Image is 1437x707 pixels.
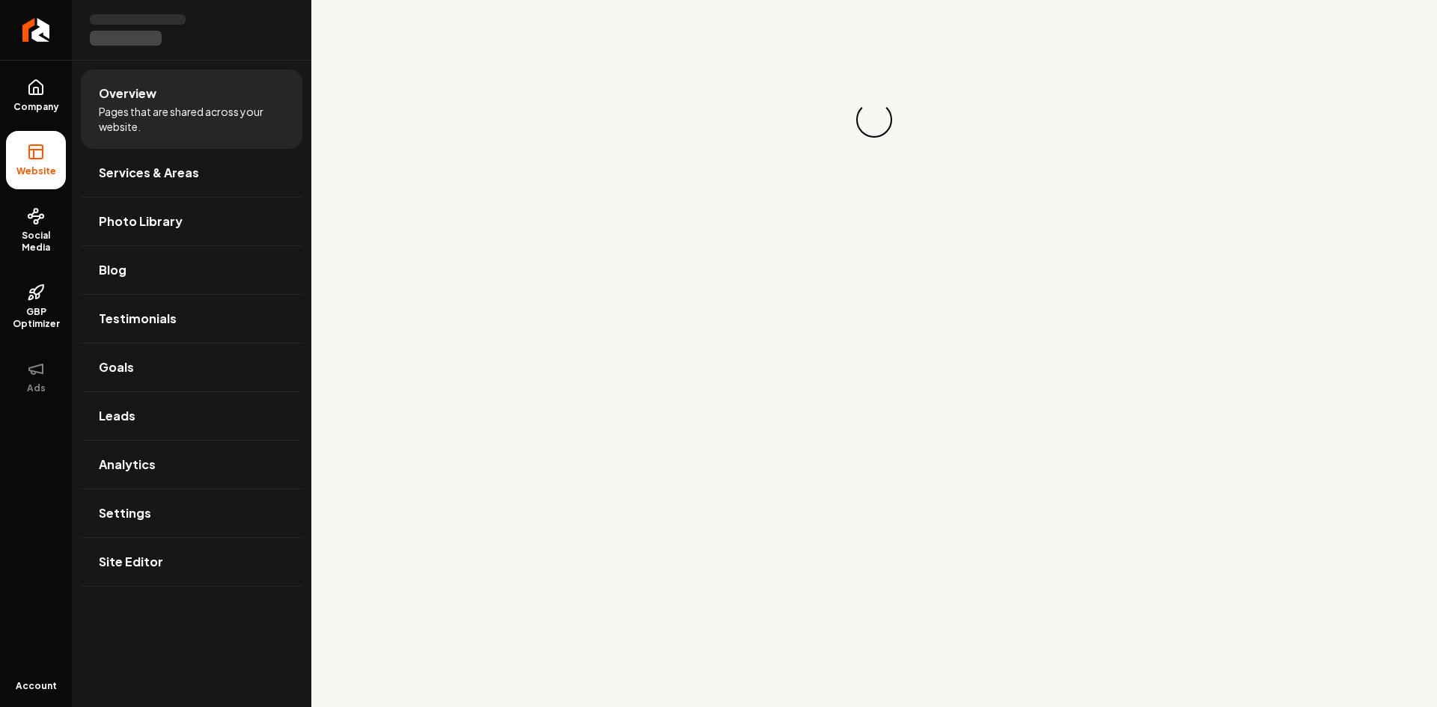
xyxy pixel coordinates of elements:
span: Settings [99,504,151,522]
a: Company [6,67,66,125]
span: Pages that are shared across your website. [99,104,284,134]
a: Social Media [6,195,66,266]
span: Goals [99,358,134,376]
div: Loading [856,102,892,138]
span: Website [10,165,62,177]
span: Ads [21,382,52,394]
a: Goals [81,343,302,391]
span: Overview [99,85,156,102]
a: Photo Library [81,198,302,245]
a: Blog [81,246,302,294]
img: Rebolt Logo [22,18,50,42]
span: Testimonials [99,310,177,328]
a: Site Editor [81,538,302,586]
span: Company [7,101,65,113]
span: Blog [99,261,126,279]
a: Leads [81,392,302,440]
span: GBP Optimizer [6,306,66,330]
a: GBP Optimizer [6,272,66,342]
span: Services & Areas [99,164,199,182]
span: Social Media [6,230,66,254]
span: Account [16,680,57,692]
a: Analytics [81,441,302,489]
button: Ads [6,348,66,406]
span: Photo Library [99,212,183,230]
span: Analytics [99,456,156,474]
span: Leads [99,407,135,425]
a: Services & Areas [81,149,302,197]
a: Testimonials [81,295,302,343]
span: Site Editor [99,553,163,571]
a: Settings [81,489,302,537]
